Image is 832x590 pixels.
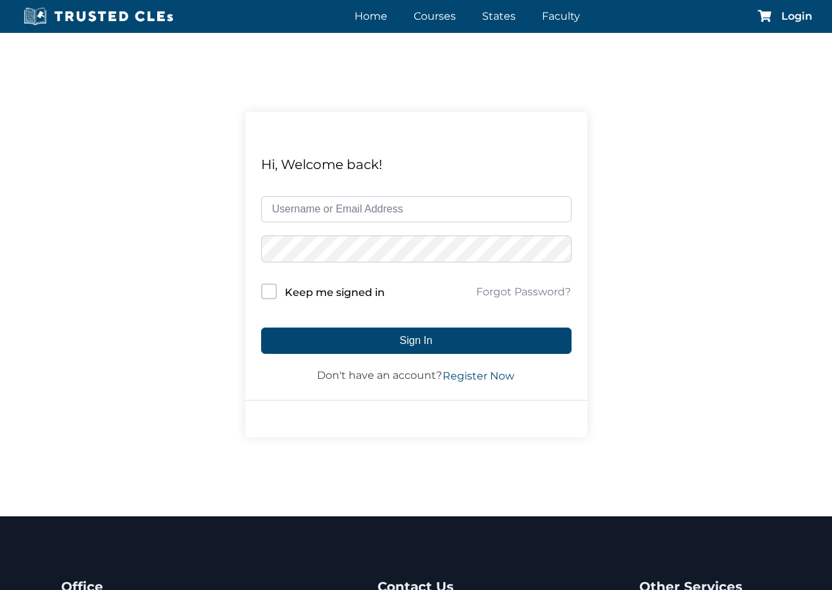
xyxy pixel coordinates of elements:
a: Faculty [539,7,583,26]
div: Don't have an account? [261,367,572,384]
a: States [479,7,519,26]
a: Forgot Password? [476,284,572,300]
img: Trusted CLEs [20,7,177,26]
button: Sign In [261,328,572,354]
div: Hi, Welcome back! [261,154,572,175]
label: Keep me signed in [285,284,385,301]
a: Home [351,7,391,26]
a: Login [781,11,812,22]
a: Register Now [442,368,515,384]
input: Username or Email Address [261,196,572,222]
a: Courses [410,7,459,26]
